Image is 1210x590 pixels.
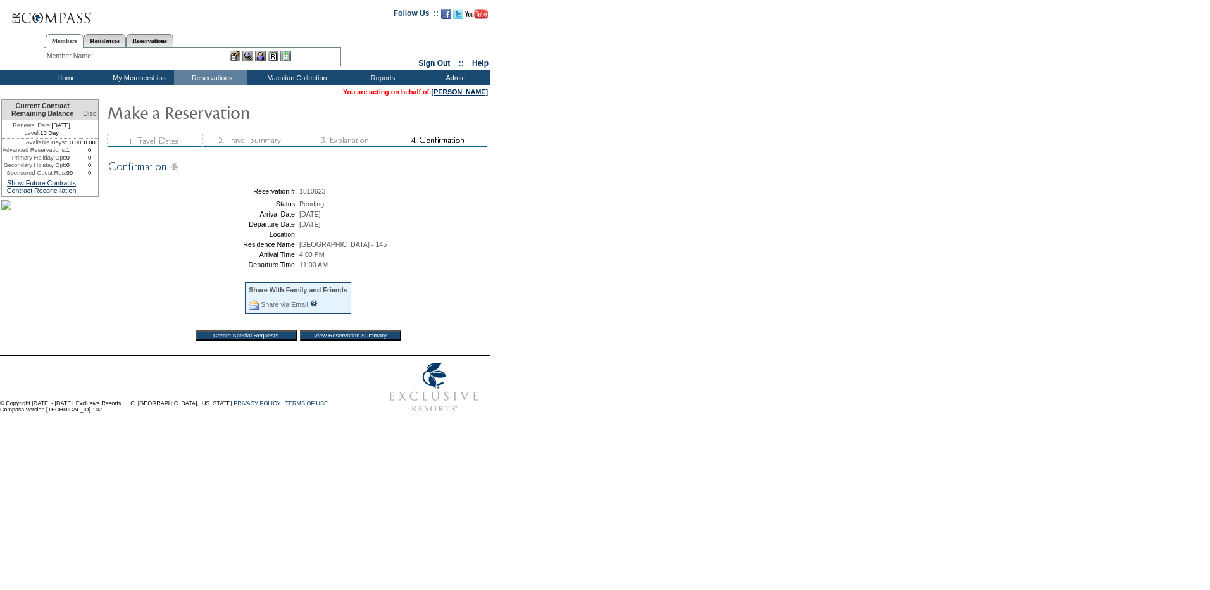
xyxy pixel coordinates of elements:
td: 0 [66,161,82,169]
img: Follow us on Twitter [453,9,463,19]
a: [PERSON_NAME] [432,88,488,96]
div: Share With Family and Friends [249,286,347,294]
td: Current Contract Remaining Balance [2,100,81,120]
td: Admin [418,70,490,85]
td: 0 [81,154,98,161]
span: 11:00 AM [299,261,328,268]
img: Shot-48-083.jpg [1,200,11,210]
a: Share via Email [261,301,308,308]
td: Location: [111,230,297,238]
td: Available Days: [2,139,66,146]
img: Become our fan on Facebook [441,9,451,19]
input: View Reservation Summary [300,330,401,341]
img: Subscribe to our YouTube Channel [465,9,488,19]
td: Vacation Collection [247,70,345,85]
a: PRIVACY POLICY [234,400,280,406]
td: Arrival Time: [111,251,297,258]
td: Departure Date: [111,220,297,228]
img: Exclusive Resorts [377,356,490,419]
td: 1 [66,146,82,154]
td: Sponsored Guest Res: [2,169,66,177]
a: Show Future Contracts [7,179,76,187]
a: Contract Reconciliation [7,187,77,194]
a: Become our fan on Facebook [441,13,451,20]
a: Reservations [126,34,173,47]
span: [DATE] [299,210,321,218]
a: TERMS OF USE [285,400,328,406]
td: Reservations [174,70,247,85]
img: b_edit.gif [230,51,240,61]
input: Create Special Requests [196,330,297,341]
span: You are acting on behalf of: [343,88,488,96]
td: 0 [81,169,98,177]
span: :: [459,59,464,68]
a: Follow us on Twitter [453,13,463,20]
span: Renewal Date: [13,122,51,129]
td: 0 [81,161,98,169]
td: Secondary Holiday Opt: [2,161,66,169]
img: step1_state3.gif [107,134,202,147]
td: My Memberships [101,70,174,85]
span: Level: [24,129,40,137]
td: 0 [81,146,98,154]
a: Residences [84,34,126,47]
td: 99 [66,169,82,177]
td: Arrival Date: [111,210,297,218]
td: Follow Us :: [394,8,439,23]
a: Help [472,59,489,68]
img: step3_state3.gif [297,134,392,147]
span: 1810623 [299,187,326,195]
img: b_calculator.gif [280,51,291,61]
td: Home [28,70,101,85]
a: Members [46,34,84,48]
input: What is this? [310,300,318,307]
span: Pending [299,200,324,208]
td: 0.00 [81,139,98,146]
td: 10 Day [2,129,81,139]
div: Member Name: [47,51,96,61]
img: View [242,51,253,61]
span: [DATE] [299,220,321,228]
span: [GEOGRAPHIC_DATA] - 145 [299,241,387,248]
td: Residence Name: [111,241,297,248]
img: Reservations [268,51,278,61]
span: 4:00 PM [299,251,325,258]
td: 0 [66,154,82,161]
td: Advanced Reservations: [2,146,66,154]
span: Disc. [83,110,98,117]
td: [DATE] [2,120,81,129]
td: 10.00 [66,139,82,146]
img: step2_state3.gif [202,134,297,147]
td: Reports [345,70,418,85]
a: Sign Out [418,59,450,68]
td: Status: [111,200,297,208]
img: Impersonate [255,51,266,61]
td: Departure Time: [111,261,297,268]
td: Reservation #: [111,187,297,195]
img: Make Reservation [107,99,360,125]
img: step4_state2.gif [392,134,487,147]
a: Subscribe to our YouTube Channel [465,13,488,20]
td: Primary Holiday Opt: [2,154,66,161]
